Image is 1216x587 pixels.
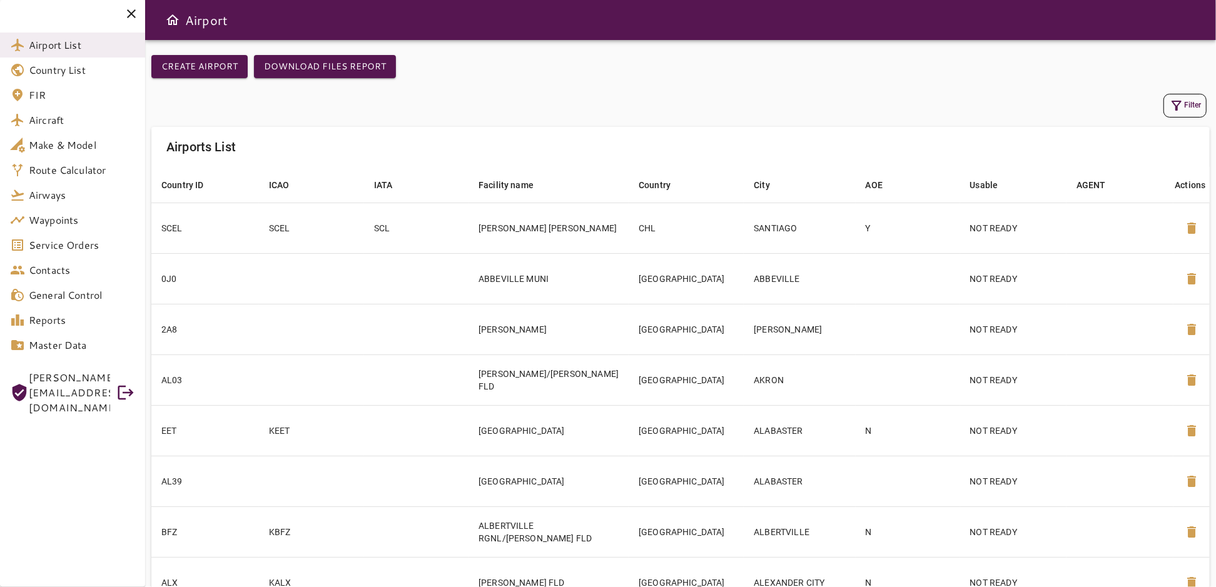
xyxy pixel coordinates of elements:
[629,405,744,456] td: [GEOGRAPHIC_DATA]
[1177,416,1207,446] button: Delete Airport
[629,354,744,405] td: [GEOGRAPHIC_DATA]
[639,178,671,193] div: Country
[866,178,883,193] div: AOE
[1184,271,1199,286] span: delete
[744,405,855,456] td: ALABASTER
[151,405,259,456] td: EET
[754,178,770,193] div: City
[744,304,855,354] td: [PERSON_NAME]
[469,253,629,304] td: ABBEVILLE MUNI
[151,55,248,78] button: Create airport
[469,405,629,456] td: [GEOGRAPHIC_DATA]
[970,526,1057,538] p: NOT READY
[29,263,135,278] span: Contacts
[29,188,135,203] span: Airways
[151,354,259,405] td: AL03
[166,137,236,157] h6: Airports List
[269,178,290,193] div: ICAO
[374,178,409,193] span: IATA
[629,506,744,557] td: [GEOGRAPHIC_DATA]
[160,8,185,33] button: Open drawer
[479,178,550,193] span: Facility name
[29,63,135,78] span: Country List
[29,338,135,353] span: Master Data
[866,178,899,193] span: AOE
[374,178,393,193] div: IATA
[161,178,220,193] span: Country ID
[970,323,1057,336] p: NOT READY
[744,354,855,405] td: AKRON
[151,203,259,253] td: SCEL
[469,354,629,405] td: [PERSON_NAME]/[PERSON_NAME] FLD
[29,113,135,128] span: Aircraft
[1163,94,1207,118] button: Filter
[1184,524,1199,539] span: delete
[629,456,744,506] td: [GEOGRAPHIC_DATA]
[856,506,960,557] td: N
[744,506,855,557] td: ALBERTVILLE
[754,178,786,193] span: City
[1177,314,1207,344] button: Delete Airport
[1184,474,1199,489] span: delete
[629,203,744,253] td: CHL
[856,203,960,253] td: Y
[29,213,135,228] span: Waypoints
[639,178,687,193] span: Country
[629,253,744,304] td: [GEOGRAPHIC_DATA]
[970,178,1015,193] span: Usable
[970,475,1057,488] p: NOT READY
[151,456,259,506] td: AL39
[744,203,855,253] td: SANTIAGO
[469,506,629,557] td: ALBERTVILLE RGNL/[PERSON_NAME] FLD
[970,424,1057,437] p: NOT READY
[364,203,469,253] td: SCL
[479,178,534,193] div: Facility name
[469,456,629,506] td: [GEOGRAPHIC_DATA]
[970,222,1057,234] p: NOT READY
[970,374,1057,386] p: NOT READY
[29,163,135,178] span: Route Calculator
[469,304,629,354] td: [PERSON_NAME]
[269,178,306,193] span: ICAO
[259,203,364,253] td: SCEL
[1177,517,1207,547] button: Delete Airport
[1177,466,1207,496] button: Delete Airport
[185,10,228,30] h6: Airport
[469,203,629,253] td: [PERSON_NAME] [PERSON_NAME]
[151,304,259,354] td: 2A8
[29,313,135,328] span: Reports
[259,405,364,456] td: KEET
[629,304,744,354] td: [GEOGRAPHIC_DATA]
[161,178,204,193] div: Country ID
[744,456,855,506] td: ALABASTER
[1177,213,1207,243] button: Delete Airport
[1077,178,1122,193] span: AGENT
[1177,365,1207,395] button: Delete Airport
[29,38,135,53] span: Airport List
[29,88,135,103] span: FIR
[151,506,259,557] td: BFZ
[1184,322,1199,337] span: delete
[1184,423,1199,438] span: delete
[1177,264,1207,294] button: Delete Airport
[970,178,998,193] div: Usable
[254,55,396,78] button: Download Files Report
[29,138,135,153] span: Make & Model
[856,405,960,456] td: N
[1077,178,1106,193] div: AGENT
[29,370,110,415] span: [PERSON_NAME][EMAIL_ADDRESS][DOMAIN_NAME]
[970,273,1057,285] p: NOT READY
[29,288,135,303] span: General Control
[259,506,364,557] td: KBFZ
[1184,221,1199,236] span: delete
[151,253,259,304] td: 0J0
[744,253,855,304] td: ABBEVILLE
[1184,373,1199,388] span: delete
[29,238,135,253] span: Service Orders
